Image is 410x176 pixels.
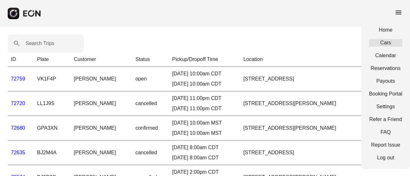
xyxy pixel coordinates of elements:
[70,91,132,116] td: [PERSON_NAME]
[132,91,169,116] td: cancelled
[172,95,237,102] div: [DATE] 11:00pm CDT
[369,26,402,34] a: Home
[34,67,71,91] td: VK1F4P
[26,40,54,47] label: Search Trips
[369,77,402,85] a: Payouts
[172,70,237,78] div: [DATE] 10:00am CDT
[11,101,25,106] a: 72720
[34,141,71,165] td: BJ2M4A
[8,52,34,67] th: ID
[369,39,402,47] a: Cars
[70,52,132,67] th: Customer
[172,154,237,162] div: [DATE] 8:00am CDT
[132,67,169,91] td: open
[369,52,402,59] a: Calendar
[369,128,402,136] a: FAQ
[11,76,25,81] a: 72759
[240,67,402,91] td: [STREET_ADDRESS]
[240,52,402,67] th: Location
[172,119,237,127] div: [DATE] 10:00am MST
[70,141,132,165] td: [PERSON_NAME]
[240,141,402,165] td: [STREET_ADDRESS]
[172,80,237,88] div: [DATE] 10:00am CDT
[172,129,237,137] div: [DATE] 10:00am MST
[132,52,169,67] th: Status
[369,154,402,162] a: Log out
[169,52,240,67] th: Pickup/Dropoff Time
[369,90,402,98] a: Booking Portal
[132,116,169,141] td: confirmed
[369,103,402,111] a: Settings
[240,91,402,116] td: [STREET_ADDRESS][PERSON_NAME]
[34,91,71,116] td: LL1J9S
[172,144,237,151] div: [DATE] 8:00am CDT
[70,116,132,141] td: [PERSON_NAME]
[369,141,402,149] a: Report Issue
[172,168,237,176] div: [DATE] 2:00pm CDT
[369,65,402,72] a: Reservations
[369,116,402,123] a: Refer a Friend
[11,150,25,155] a: 72635
[395,9,402,16] span: menu
[132,141,169,165] td: cancelled
[34,116,71,141] td: GPA3XN
[172,105,237,112] div: [DATE] 11:00pm CDT
[70,67,132,91] td: [PERSON_NAME]
[11,125,25,131] a: 72680
[240,116,402,141] td: [STREET_ADDRESS][PERSON_NAME]
[34,52,71,67] th: Plate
